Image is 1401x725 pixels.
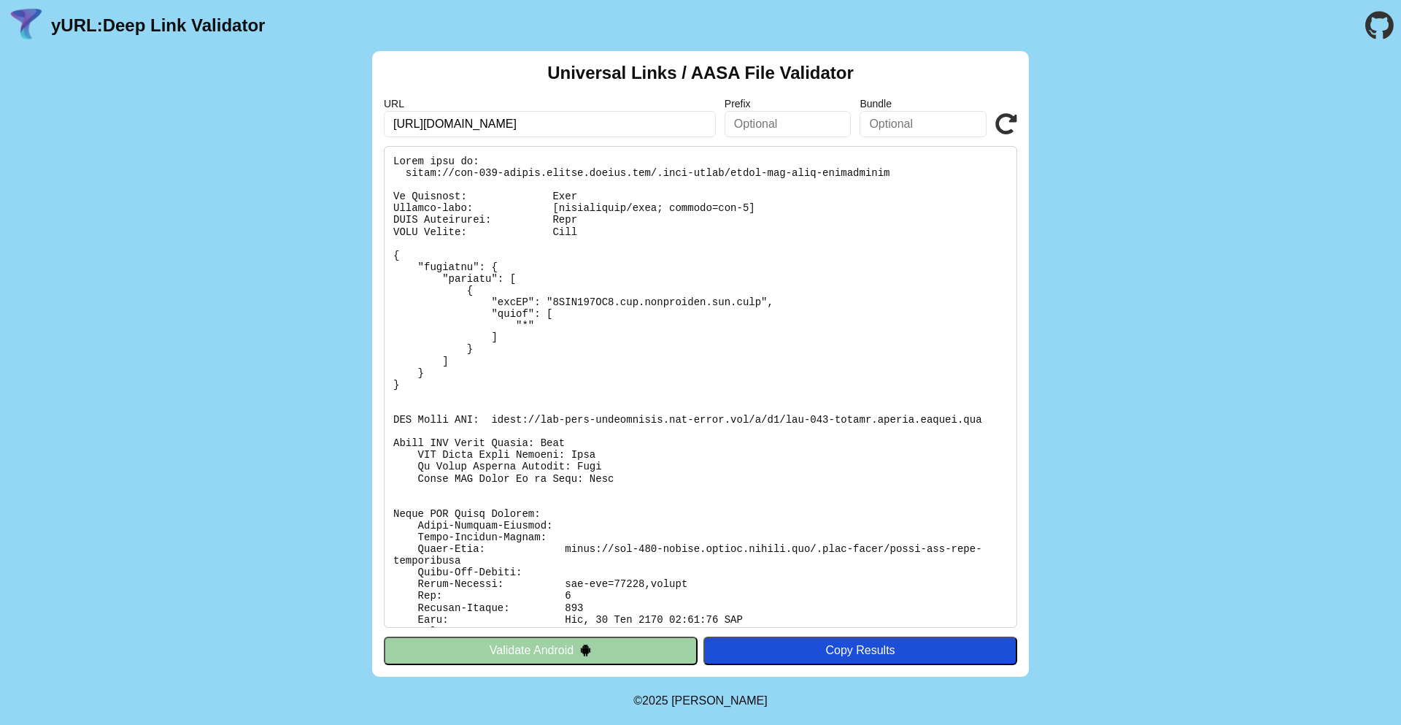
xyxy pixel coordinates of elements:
label: URL [384,98,716,110]
input: Optional [860,111,987,137]
footer: © [633,677,767,725]
button: Copy Results [703,637,1017,664]
a: Michael Ibragimchayev's Personal Site [671,694,768,707]
img: droidIcon.svg [579,644,592,656]
label: Prefix [725,98,852,110]
span: 2025 [642,694,668,707]
pre: Lorem ipsu do: sitam://con-039-adipis.elitse.doeius.tem/.inci-utlab/etdol-mag-aliq-enimadminim Ve... [384,146,1017,628]
label: Bundle [860,98,987,110]
div: Copy Results [711,644,1010,657]
input: Optional [725,111,852,137]
h2: Universal Links / AASA File Validator [547,63,854,83]
input: Required [384,111,716,137]
button: Validate Android [384,637,698,664]
a: yURL:Deep Link Validator [51,15,265,36]
img: yURL Logo [7,7,45,45]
